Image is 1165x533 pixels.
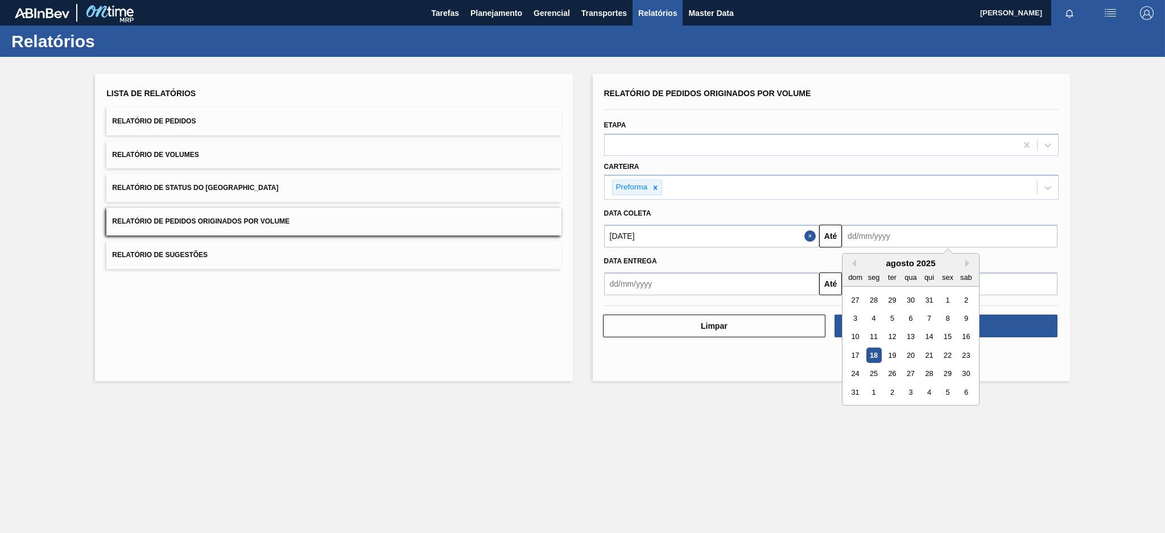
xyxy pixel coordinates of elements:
div: month 2025-08 [846,291,975,402]
div: sex [940,270,955,285]
button: Previous Month [848,259,856,267]
div: Choose quarta-feira, 30 de julho de 2025 [903,292,919,308]
div: Choose quinta-feira, 21 de agosto de 2025 [922,348,937,363]
div: Choose terça-feira, 19 de agosto de 2025 [885,348,900,363]
h1: Relatórios [11,35,213,48]
div: Choose domingo, 27 de julho de 2025 [848,292,863,308]
div: Choose sábado, 9 de agosto de 2025 [959,311,974,326]
div: Choose terça-feira, 5 de agosto de 2025 [885,311,900,326]
div: Choose sexta-feira, 1 de agosto de 2025 [940,292,955,308]
div: Choose sábado, 23 de agosto de 2025 [959,348,974,363]
div: Choose domingo, 10 de agosto de 2025 [848,329,863,345]
div: sab [959,270,974,285]
div: Choose segunda-feira, 11 de agosto de 2025 [866,329,882,345]
span: Transportes [581,6,627,20]
button: Next Month [965,259,973,267]
div: Choose segunda-feira, 28 de julho de 2025 [866,292,882,308]
span: Lista de Relatórios [106,89,196,98]
div: Choose domingo, 3 de agosto de 2025 [848,311,863,326]
button: Notificações [1051,5,1088,21]
div: Choose quarta-feira, 27 de agosto de 2025 [903,366,919,382]
div: Choose sexta-feira, 15 de agosto de 2025 [940,329,955,345]
div: Choose terça-feira, 12 de agosto de 2025 [885,329,900,345]
input: dd/mm/yyyy [604,225,820,247]
div: qui [922,270,937,285]
img: TNhmsLtSVTkK8tSr43FrP2fwEKptu5GPRR3wAAAABJRU5ErkJggg== [15,8,69,18]
button: Limpar [603,315,826,337]
input: dd/mm/yyyy [842,225,1057,247]
div: Choose quarta-feira, 20 de agosto de 2025 [903,348,919,363]
button: Close [804,225,819,247]
div: Choose sexta-feira, 8 de agosto de 2025 [940,311,955,326]
button: Relatório de Pedidos Originados por Volume [106,208,561,235]
div: ter [885,270,900,285]
div: dom [848,270,863,285]
div: Choose quarta-feira, 3 de setembro de 2025 [903,385,919,400]
div: agosto 2025 [842,258,979,268]
div: seg [866,270,882,285]
img: Logout [1140,6,1154,20]
div: Choose segunda-feira, 4 de agosto de 2025 [866,311,882,326]
button: Relatório de Volumes [106,141,561,169]
button: Download [834,315,1057,337]
div: Preforma [613,180,650,195]
label: Carteira [604,163,639,171]
div: Choose sábado, 30 de agosto de 2025 [959,366,974,382]
div: Choose segunda-feira, 18 de agosto de 2025 [866,348,882,363]
button: Relatório de Status do [GEOGRAPHIC_DATA] [106,174,561,202]
button: Relatório de Sugestões [106,241,561,269]
img: userActions [1104,6,1117,20]
input: dd/mm/yyyy [604,272,820,295]
div: Choose sexta-feira, 5 de setembro de 2025 [940,385,955,400]
span: Relatório de Status do [GEOGRAPHIC_DATA] [112,184,278,192]
span: Relatório de Pedidos [112,117,196,125]
span: Relatório de Sugestões [112,251,208,259]
span: Relatório de Volumes [112,151,199,159]
div: Choose quinta-feira, 7 de agosto de 2025 [922,311,937,326]
div: Choose segunda-feira, 25 de agosto de 2025 [866,366,882,382]
span: Planejamento [470,6,522,20]
span: Data coleta [604,209,651,217]
button: Até [819,225,842,247]
span: Data entrega [604,257,657,265]
span: Tarefas [431,6,459,20]
div: Choose terça-feira, 26 de agosto de 2025 [885,366,900,382]
div: Choose quinta-feira, 31 de julho de 2025 [922,292,937,308]
button: Até [819,272,842,295]
div: Choose quinta-feira, 4 de setembro de 2025 [922,385,937,400]
div: Choose domingo, 31 de agosto de 2025 [848,385,863,400]
div: Choose terça-feira, 2 de setembro de 2025 [885,385,900,400]
div: Choose terça-feira, 29 de julho de 2025 [885,292,900,308]
div: Choose quarta-feira, 13 de agosto de 2025 [903,329,919,345]
span: Relatório de Pedidos Originados por Volume [604,89,811,98]
span: Relatórios [638,6,677,20]
div: Choose domingo, 24 de agosto de 2025 [848,366,863,382]
span: Relatório de Pedidos Originados por Volume [112,217,290,225]
div: Choose segunda-feira, 1 de setembro de 2025 [866,385,882,400]
div: Choose sexta-feira, 22 de agosto de 2025 [940,348,955,363]
button: Relatório de Pedidos [106,108,561,135]
div: Choose sexta-feira, 29 de agosto de 2025 [940,366,955,382]
div: Choose quinta-feira, 28 de agosto de 2025 [922,366,937,382]
label: Etapa [604,121,626,129]
div: Choose sábado, 6 de setembro de 2025 [959,385,974,400]
div: Choose quinta-feira, 14 de agosto de 2025 [922,329,937,345]
div: Choose sábado, 16 de agosto de 2025 [959,329,974,345]
div: qua [903,270,919,285]
div: Choose quarta-feira, 6 de agosto de 2025 [903,311,919,326]
div: Choose sábado, 2 de agosto de 2025 [959,292,974,308]
span: Master Data [688,6,733,20]
div: Choose domingo, 17 de agosto de 2025 [848,348,863,363]
span: Gerencial [534,6,570,20]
